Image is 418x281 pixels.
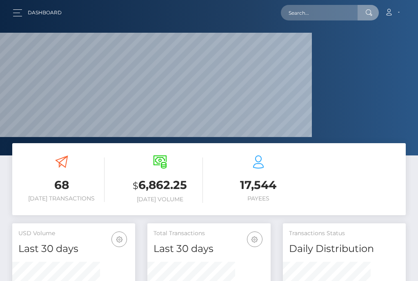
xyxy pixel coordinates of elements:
[117,196,203,203] h6: [DATE] Volume
[18,229,129,238] h5: USD Volume
[117,177,203,194] h3: 6,862.25
[281,5,358,20] input: Search...
[289,229,400,238] h5: Transactions Status
[18,177,104,193] h3: 68
[215,177,301,193] h3: 17,544
[18,195,104,202] h6: [DATE] Transactions
[133,180,138,191] small: $
[153,242,264,256] h4: Last 30 days
[18,242,129,256] h4: Last 30 days
[289,242,400,256] h4: Daily Distribution
[153,229,264,238] h5: Total Transactions
[28,4,62,21] a: Dashboard
[215,195,301,202] h6: Payees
